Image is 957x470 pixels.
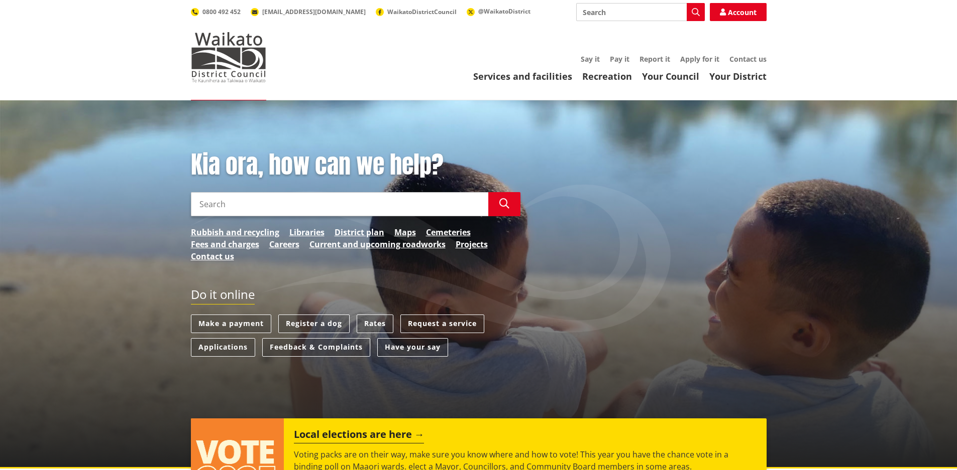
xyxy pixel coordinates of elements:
[610,54,629,64] a: Pay it
[467,7,530,16] a: @WaikatoDistrict
[191,238,259,250] a: Fees and charges
[642,70,699,82] a: Your Council
[262,8,366,16] span: [EMAIL_ADDRESS][DOMAIN_NAME]
[709,70,767,82] a: Your District
[394,226,416,238] a: Maps
[202,8,241,16] span: 0800 492 452
[387,8,457,16] span: WaikatoDistrictCouncil
[191,250,234,262] a: Contact us
[335,226,384,238] a: District plan
[400,315,484,333] a: Request a service
[269,238,299,250] a: Careers
[191,287,255,305] h2: Do it online
[640,54,670,64] a: Report it
[191,32,266,82] img: Waikato District Council - Te Kaunihera aa Takiwaa o Waikato
[191,150,520,180] h1: Kia ora, how can we help?
[478,7,530,16] span: @WaikatoDistrict
[456,238,488,250] a: Projects
[376,8,457,16] a: WaikatoDistrictCouncil
[426,226,471,238] a: Cemeteries
[729,54,767,64] a: Contact us
[251,8,366,16] a: [EMAIL_ADDRESS][DOMAIN_NAME]
[357,315,393,333] a: Rates
[710,3,767,21] a: Account
[309,238,446,250] a: Current and upcoming roadworks
[680,54,719,64] a: Apply for it
[262,338,370,357] a: Feedback & Complaints
[191,192,488,216] input: Search input
[576,3,705,21] input: Search input
[191,8,241,16] a: 0800 492 452
[278,315,350,333] a: Register a dog
[582,70,632,82] a: Recreation
[294,428,424,443] h2: Local elections are here
[289,226,325,238] a: Libraries
[377,338,448,357] a: Have your say
[191,315,271,333] a: Make a payment
[191,226,279,238] a: Rubbish and recycling
[581,54,600,64] a: Say it
[473,70,572,82] a: Services and facilities
[191,338,255,357] a: Applications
